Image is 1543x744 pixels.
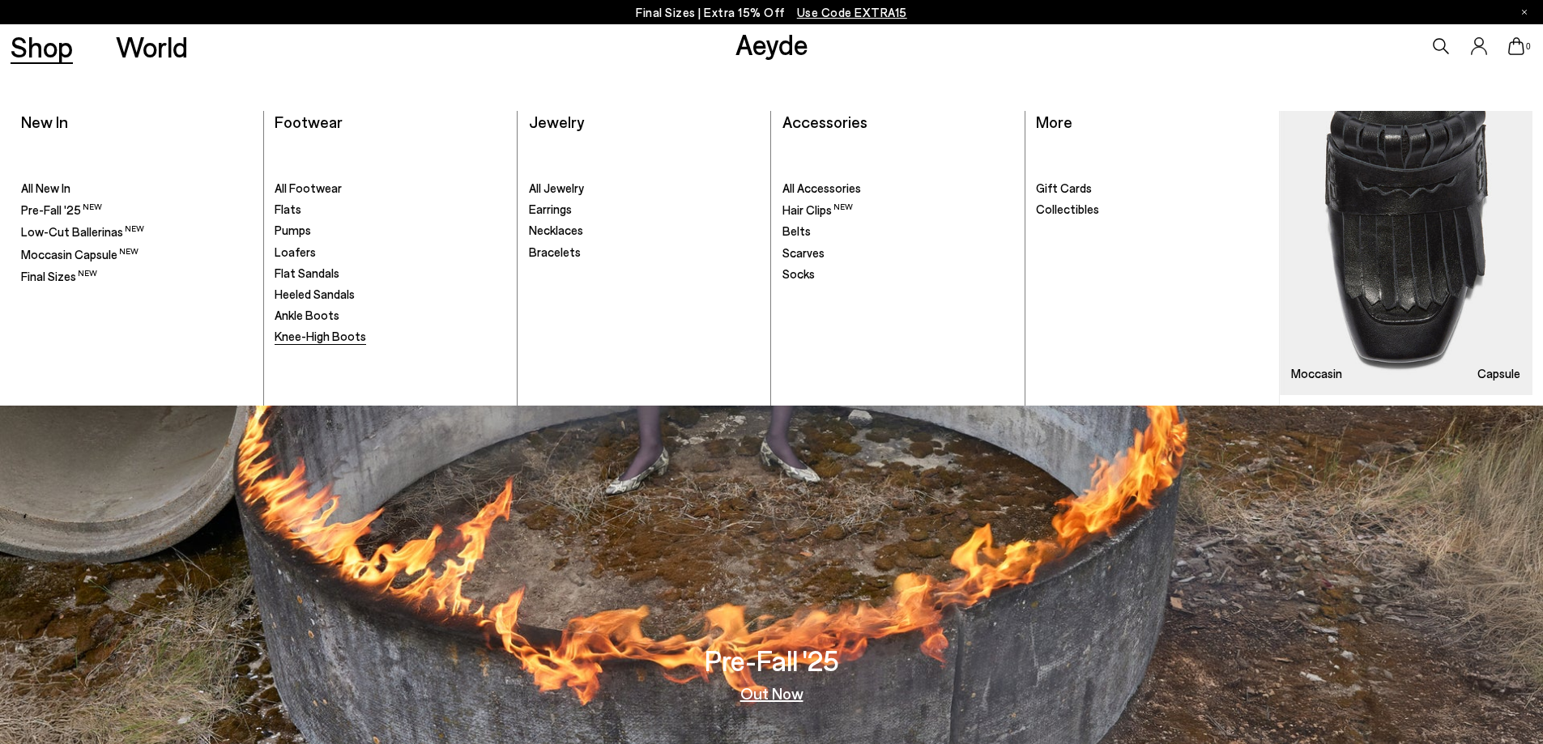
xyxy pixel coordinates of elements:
span: Pumps [275,223,311,237]
a: All New In [21,181,253,197]
span: Knee-High Boots [275,329,366,343]
a: Hair Clips [782,202,1014,219]
a: Moccasin Capsule [1280,111,1532,395]
a: Heeled Sandals [275,287,506,303]
span: Socks [782,266,815,281]
span: Low-Cut Ballerinas [21,224,144,239]
a: All Footwear [275,181,506,197]
span: Flat Sandals [275,266,339,280]
a: Jewelry [529,112,584,131]
a: Collectibles [1036,202,1268,218]
span: Bracelets [529,244,581,259]
a: Pre-Fall '25 [21,202,253,219]
span: All Jewelry [529,181,584,195]
a: Loafers [275,244,506,261]
h3: Capsule [1477,368,1520,380]
span: Gift Cards [1036,181,1092,195]
a: Aeyde [735,27,808,61]
span: Flats [275,202,301,216]
a: Moccasin Capsule [21,246,253,263]
a: Shop [11,32,73,61]
span: Earrings [529,202,572,216]
a: New In [21,112,68,131]
p: Final Sizes | Extra 15% Off [636,2,907,23]
h3: Pre-Fall '25 [705,646,839,674]
span: Scarves [782,245,825,260]
a: Ankle Boots [275,308,506,324]
span: Final Sizes [21,269,97,283]
a: Bracelets [529,244,761,261]
span: Ankle Boots [275,308,339,322]
a: Final Sizes [21,268,253,285]
a: Scarves [782,245,1014,261]
h3: Moccasin [1291,368,1342,380]
span: All Accessories [782,181,861,195]
a: Footwear [275,112,343,131]
a: Belts [782,223,1014,240]
a: Out Now [740,685,803,701]
span: Necklaces [529,223,583,237]
a: All Accessories [782,181,1014,197]
a: Low-Cut Ballerinas [21,223,253,240]
a: Earrings [529,202,761,218]
a: 0 [1508,37,1524,55]
a: Flat Sandals [275,266,506,282]
span: Collectibles [1036,202,1099,216]
a: Gift Cards [1036,181,1268,197]
span: Pre-Fall '25 [21,202,102,217]
a: Accessories [782,112,867,131]
span: Hair Clips [782,202,853,217]
span: Moccasin Capsule [21,247,139,261]
a: Socks [782,266,1014,283]
a: All Jewelry [529,181,761,197]
span: Navigate to /collections/ss25-final-sizes [797,5,907,19]
span: Loafers [275,244,316,259]
a: More [1036,112,1072,131]
a: World [116,32,188,61]
span: All Footwear [275,181,342,195]
a: Pumps [275,223,506,239]
span: Belts [782,223,811,238]
a: Knee-High Boots [275,329,506,345]
a: Necklaces [529,223,761,239]
span: Heeled Sandals [275,287,355,301]
span: 0 [1524,42,1532,51]
img: Mobile_e6eede4d-78b8-4bd1-ae2a-4197e375e133_900x.jpg [1280,111,1532,395]
a: Flats [275,202,506,218]
span: All New In [21,181,70,195]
